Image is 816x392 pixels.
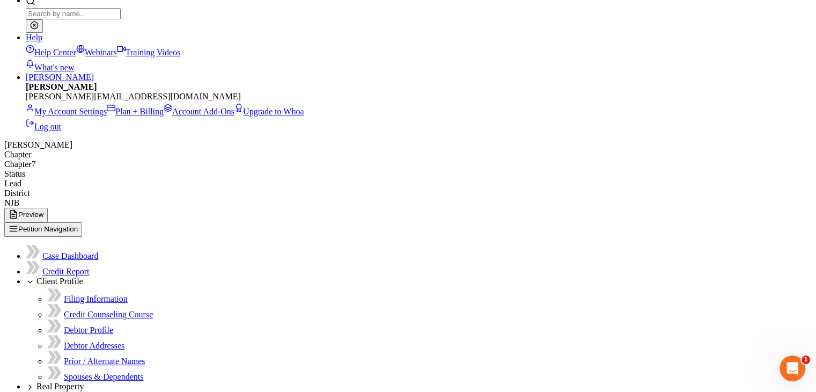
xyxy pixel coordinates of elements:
a: Upgrade to Whoa [234,107,304,116]
a: Credit Counseling Course [64,310,153,319]
a: Help Center [26,48,76,57]
span: [PERSON_NAME] [4,140,72,149]
a: What's new [26,63,74,72]
a: Plan + Billing [107,107,164,116]
input: Search by name... [26,8,121,19]
a: Filing Information [64,294,128,303]
a: Prior / Alternate Names [64,357,145,366]
a: My Account Settings [26,107,107,116]
div: Chapter [4,159,812,169]
a: Log out [26,122,61,131]
div: NJB [4,198,812,208]
a: Training Videos [117,48,181,57]
a: Debtor Profile [64,325,113,335]
a: Credit Report [42,267,90,276]
span: 7 [32,159,36,169]
div: Status [4,169,812,179]
iframe: Intercom live chat [780,355,805,381]
a: Spouses & Dependents [64,372,143,381]
span: 1 [802,355,810,364]
a: Debtor Addresses [64,341,124,350]
button: Petition Navigation [4,222,82,237]
div: District [4,188,812,198]
div: [PERSON_NAME] [26,82,812,132]
span: Client Profile [36,277,83,286]
span: [PERSON_NAME][EMAIL_ADDRESS][DOMAIN_NAME] [26,92,241,101]
a: Webinars [76,48,117,57]
button: Preview [4,208,48,222]
a: Help [26,33,42,42]
div: Chapter [4,150,812,159]
span: Real Property [36,382,84,391]
a: Account Add-Ons [164,107,234,116]
a: [PERSON_NAME] [26,72,94,82]
strong: [PERSON_NAME] [26,82,97,91]
a: Case Dashboard [42,251,98,260]
div: Lead [4,179,812,188]
div: Help [26,42,812,72]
